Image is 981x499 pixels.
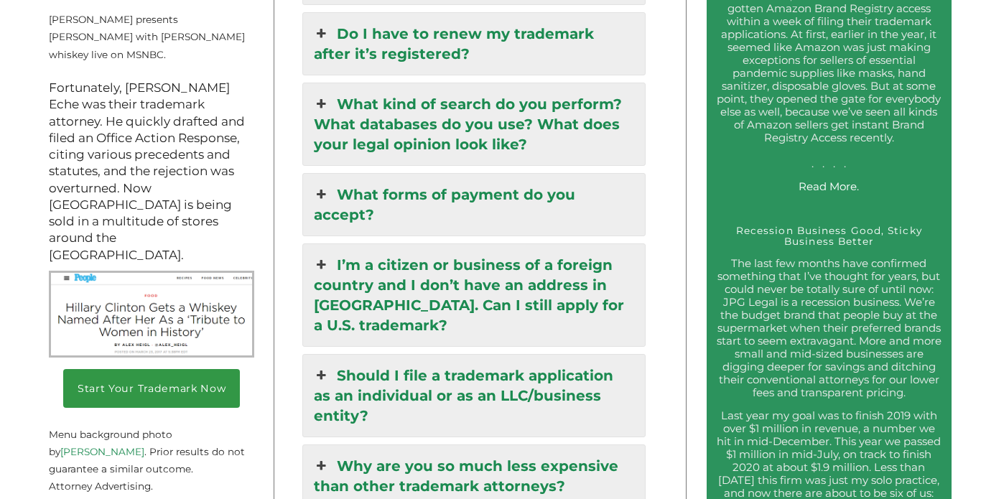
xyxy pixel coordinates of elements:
[716,257,942,399] p: The last few months have confirmed something that I’ve thought for years, but could never be tota...
[736,225,922,247] a: Recession Business Good, Sticky Business Better
[49,480,153,492] span: Attorney Advertising.
[303,244,645,346] a: I’m a citizen or business of a foreign country and I don’t have an address in [GEOGRAPHIC_DATA]. ...
[49,14,245,60] small: [PERSON_NAME] presents [PERSON_NAME] with [PERSON_NAME] whiskey live on MSNBC.
[303,13,645,75] a: Do I have to renew my trademark after it’s registered?
[49,271,254,358] img: Rodham Rye People Screenshot
[60,446,144,457] a: [PERSON_NAME]
[303,174,645,235] a: What forms of payment do you accept?
[303,355,645,437] a: Should I file a trademark application as an individual or as an LLC/business entity?
[799,179,859,193] a: Read More.
[49,411,245,475] small: Menu background photo by . Prior results do not guarantee a similar outcome.
[303,83,645,165] a: What kind of search do you perform? What databases do you use? What does your legal opinion look ...
[49,80,254,264] p: Fortunately, [PERSON_NAME] Eche was their trademark attorney. He quickly drafted and filed an Off...
[63,369,240,408] a: Start Your Trademark Now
